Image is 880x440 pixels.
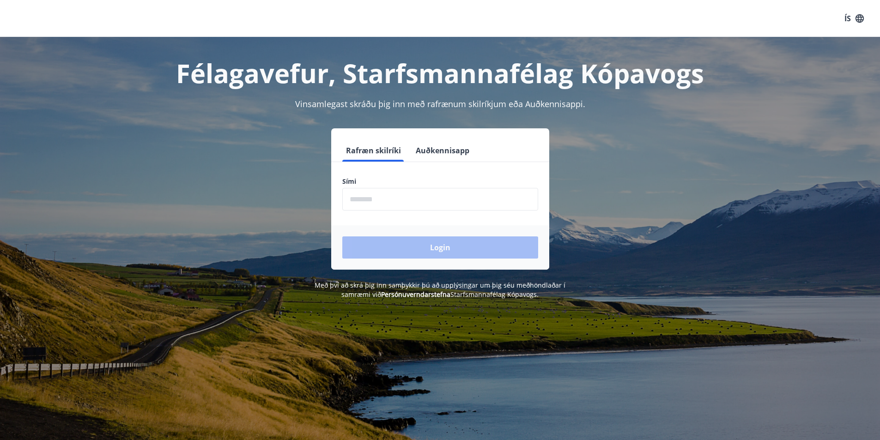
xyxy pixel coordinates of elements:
label: Sími [342,177,538,186]
h1: Félagavefur, Starfsmannafélag Kópavogs [119,55,762,90]
button: ÍS [839,10,869,27]
span: Vinsamlegast skráðu þig inn með rafrænum skilríkjum eða Auðkennisappi. [295,98,585,109]
a: Persónuverndarstefna [381,290,450,299]
span: Með því að skrá þig inn samþykkir þú að upplýsingar um þig séu meðhöndlaðar í samræmi við Starfsm... [315,281,565,299]
button: Auðkennisapp [412,139,473,162]
button: Rafræn skilríki [342,139,405,162]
